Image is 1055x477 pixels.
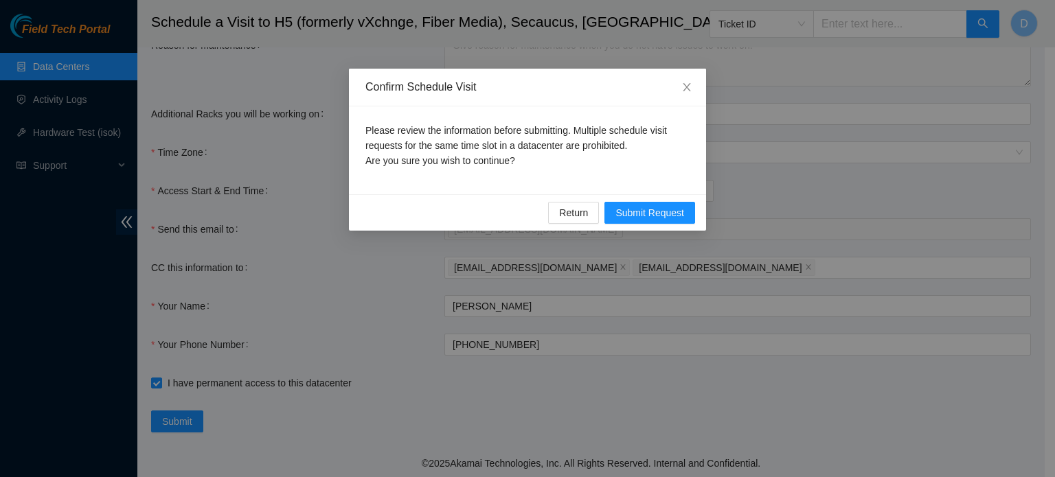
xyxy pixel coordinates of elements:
[548,202,599,224] button: Return
[615,205,684,220] span: Submit Request
[681,82,692,93] span: close
[365,123,690,168] p: Please review the information before submitting. Multiple schedule visit requests for the same ti...
[668,69,706,107] button: Close
[559,205,588,220] span: Return
[604,202,695,224] button: Submit Request
[365,80,690,95] div: Confirm Schedule Visit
